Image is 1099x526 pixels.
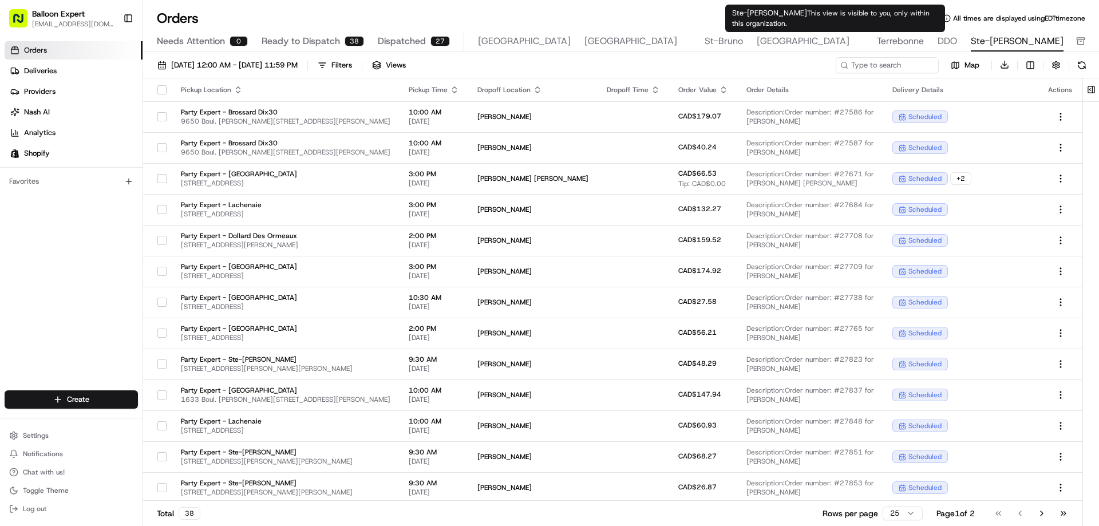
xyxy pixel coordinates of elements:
[1048,85,1073,94] div: Actions
[24,66,57,76] span: Deliveries
[678,328,717,337] span: CAD$56.21
[24,86,56,97] span: Providers
[5,82,143,101] a: Providers
[181,148,390,157] span: 9650 Boul. [PERSON_NAME][STREET_ADDRESS][PERSON_NAME]
[908,143,942,152] span: scheduled
[409,148,459,157] span: [DATE]
[181,179,390,188] span: [STREET_ADDRESS]
[409,324,459,333] span: 2:00 PM
[678,297,717,306] span: CAD$27.58
[477,85,588,94] div: Dropoff Location
[746,200,874,219] span: Description: Order number: #27684 for [PERSON_NAME]
[5,144,143,163] a: Shopify
[477,298,588,307] span: [PERSON_NAME]
[409,179,459,188] span: [DATE]
[746,324,874,342] span: Description: Order number: #27765 for [PERSON_NAME]
[678,204,721,213] span: CAD$132.27
[409,355,459,364] span: 9:30 AM
[409,231,459,240] span: 2:00 PM
[409,108,459,117] span: 10:00 AM
[678,179,726,188] span: Tip: CAD$0.00
[746,478,874,497] span: Description: Order number: #27853 for [PERSON_NAME]
[5,464,138,480] button: Chat with us!
[732,9,930,28] span: This view is visible to you, only within this organization.
[5,390,138,409] button: Create
[108,256,184,267] span: API Documentation
[836,57,939,73] input: Type to search
[101,208,125,217] span: [DATE]
[181,395,390,404] span: 1633 Boul. [PERSON_NAME][STREET_ADDRESS][PERSON_NAME]
[262,34,340,48] span: Ready to Dispatch
[678,421,717,430] span: CAD$60.93
[81,283,139,292] a: Powered byPylon
[678,85,728,94] div: Order Value
[477,112,588,121] span: [PERSON_NAME]
[23,449,63,458] span: Notifications
[908,390,942,400] span: scheduled
[409,302,459,311] span: [DATE]
[409,386,459,395] span: 10:00 AM
[181,488,390,497] span: [STREET_ADDRESS][PERSON_NAME][PERSON_NAME]
[157,507,200,520] div: Total
[10,149,19,158] img: Shopify logo
[746,417,874,435] span: Description: Order number: #27848 for [PERSON_NAME]
[678,390,721,399] span: CAD$147.94
[345,36,364,46] div: 38
[746,231,874,250] span: Description: Order number: #27708 for [PERSON_NAME]
[409,85,459,94] div: Pickup Time
[971,34,1064,48] span: Ste-[PERSON_NAME]
[95,208,99,217] span: •
[409,139,459,148] span: 10:00 AM
[908,421,942,430] span: scheduled
[908,298,942,307] span: scheduled
[409,262,459,271] span: 3:00 PM
[181,231,390,240] span: Party Expert - Dollard Des Ormeaux
[52,109,188,121] div: Start new chat
[230,36,248,46] div: 0
[157,9,199,27] h1: Orders
[24,107,50,117] span: Nash AI
[477,390,588,400] span: [PERSON_NAME]
[892,85,1030,94] div: Delivery Details
[181,333,390,342] span: [STREET_ADDRESS]
[11,167,30,189] img: Wisdom Oko
[678,452,717,461] span: CAD$68.27
[181,426,390,435] span: [STREET_ADDRESS]
[181,117,390,126] span: 9650 Boul. [PERSON_NAME][STREET_ADDRESS][PERSON_NAME]
[409,117,459,126] span: [DATE]
[32,8,85,19] button: Balloon Expert
[746,108,874,126] span: Description: Order number: #27586 for [PERSON_NAME]
[11,109,32,130] img: 1736555255976-a54dd68f-1ca7-489b-9aae-adbdc363a1c4
[331,60,352,70] div: Filters
[11,46,208,64] p: Welcome 👋
[181,364,390,373] span: [STREET_ADDRESS][PERSON_NAME][PERSON_NAME]
[11,197,30,216] img: Grace Nketiah
[5,483,138,499] button: Toggle Theme
[92,251,188,272] a: 💻API Documentation
[181,262,390,271] span: Party Expert - [GEOGRAPHIC_DATA]
[367,57,411,73] button: Views
[746,293,874,311] span: Description: Order number: #27738 for [PERSON_NAME]
[409,448,459,457] span: 9:30 AM
[908,112,942,121] span: scheduled
[477,329,588,338] span: [PERSON_NAME]
[943,58,987,72] button: Map
[938,34,957,48] span: DDO
[964,60,979,70] span: Map
[908,267,942,276] span: scheduled
[181,209,390,219] span: [STREET_ADDRESS]
[181,169,390,179] span: Party Expert - [GEOGRAPHIC_DATA]
[179,507,200,520] div: 38
[477,236,588,245] span: [PERSON_NAME]
[877,34,924,48] span: Terrebonne
[409,293,459,302] span: 10:30 AM
[678,483,717,492] span: CAD$26.87
[477,483,588,492] span: [PERSON_NAME]
[24,148,50,159] span: Shopify
[23,431,49,440] span: Settings
[181,108,390,117] span: Party Expert - Brossard Dix30
[746,85,874,94] div: Order Details
[35,177,122,187] span: Wisdom [PERSON_NAME]
[908,452,942,461] span: scheduled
